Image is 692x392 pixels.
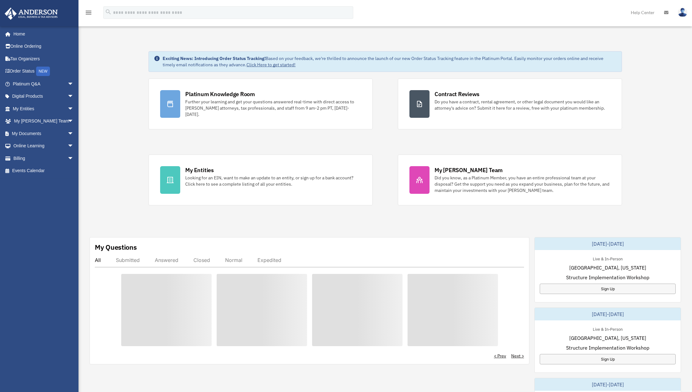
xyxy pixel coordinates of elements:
[435,99,610,111] div: Do you have a contract, rental agreement, or other legal document you would like an attorney's ad...
[398,79,622,129] a: Contract Reviews Do you have a contract, rental agreement, or other legal document you would like...
[3,8,60,20] img: Anderson Advisors Platinum Portal
[185,99,361,117] div: Further your learning and get your questions answered real-time with direct access to [PERSON_NAM...
[494,353,506,359] a: < Prev
[68,115,80,128] span: arrow_drop_down
[4,90,83,103] a: Digital Productsarrow_drop_down
[435,90,479,98] div: Contract Reviews
[85,9,92,16] i: menu
[95,257,101,263] div: All
[4,65,83,78] a: Order StatusNEW
[155,257,178,263] div: Answered
[4,115,83,128] a: My [PERSON_NAME] Teamarrow_drop_down
[4,152,83,165] a: Billingarrow_drop_down
[95,242,137,252] div: My Questions
[569,334,646,342] span: [GEOGRAPHIC_DATA], [US_STATE]
[511,353,524,359] a: Next >
[149,79,373,129] a: Platinum Knowledge Room Further your learning and get your questions answered real-time with dire...
[569,264,646,271] span: [GEOGRAPHIC_DATA], [US_STATE]
[193,257,210,263] div: Closed
[163,55,616,68] div: Based on your feedback, we're thrilled to announce the launch of our new Order Status Tracking fe...
[566,274,649,281] span: Structure Implementation Workshop
[4,165,83,177] a: Events Calendar
[4,102,83,115] a: My Entitiesarrow_drop_down
[535,237,681,250] div: [DATE]-[DATE]
[4,140,83,152] a: Online Learningarrow_drop_down
[540,284,676,294] a: Sign Up
[535,308,681,320] div: [DATE]-[DATE]
[4,127,83,140] a: My Documentsarrow_drop_down
[588,255,628,262] div: Live & In-Person
[4,52,83,65] a: Tax Organizers
[36,67,50,76] div: NEW
[185,166,214,174] div: My Entities
[225,257,242,263] div: Normal
[68,90,80,103] span: arrow_drop_down
[4,28,80,40] a: Home
[540,354,676,364] a: Sign Up
[68,78,80,90] span: arrow_drop_down
[68,152,80,165] span: arrow_drop_down
[535,378,681,391] div: [DATE]-[DATE]
[246,62,295,68] a: Click Here to get started!
[116,257,140,263] div: Submitted
[185,175,361,187] div: Looking for an EIN, want to make an update to an entity, or sign up for a bank account? Click her...
[435,175,610,193] div: Did you know, as a Platinum Member, you have an entire professional team at your disposal? Get th...
[678,8,687,17] img: User Pic
[105,8,112,15] i: search
[149,155,373,205] a: My Entities Looking for an EIN, want to make an update to an entity, or sign up for a bank accoun...
[163,56,266,61] strong: Exciting News: Introducing Order Status Tracking!
[398,155,622,205] a: My [PERSON_NAME] Team Did you know, as a Platinum Member, you have an entire professional team at...
[566,344,649,351] span: Structure Implementation Workshop
[4,40,83,53] a: Online Ordering
[68,127,80,140] span: arrow_drop_down
[68,102,80,115] span: arrow_drop_down
[185,90,255,98] div: Platinum Knowledge Room
[588,325,628,332] div: Live & In-Person
[85,11,92,16] a: menu
[4,78,83,90] a: Platinum Q&Aarrow_drop_down
[68,140,80,153] span: arrow_drop_down
[257,257,281,263] div: Expedited
[435,166,503,174] div: My [PERSON_NAME] Team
